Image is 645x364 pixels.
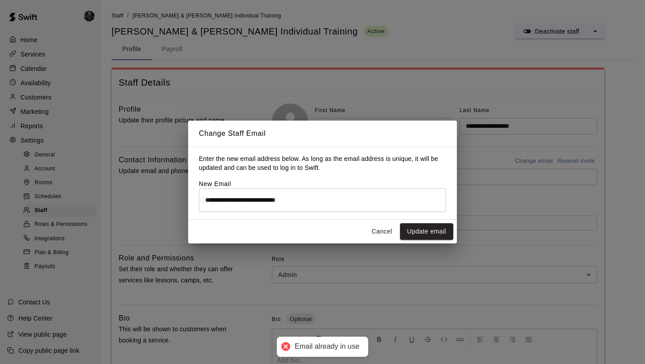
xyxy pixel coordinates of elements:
[199,154,446,172] p: Enter the new email address below. As long as the email address is unique, it will be updated and...
[199,180,231,187] label: New Email
[368,223,396,240] button: Cancel
[295,342,359,351] div: Email already in use
[400,223,453,240] button: Update email
[188,121,457,147] h2: Change Staff Email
